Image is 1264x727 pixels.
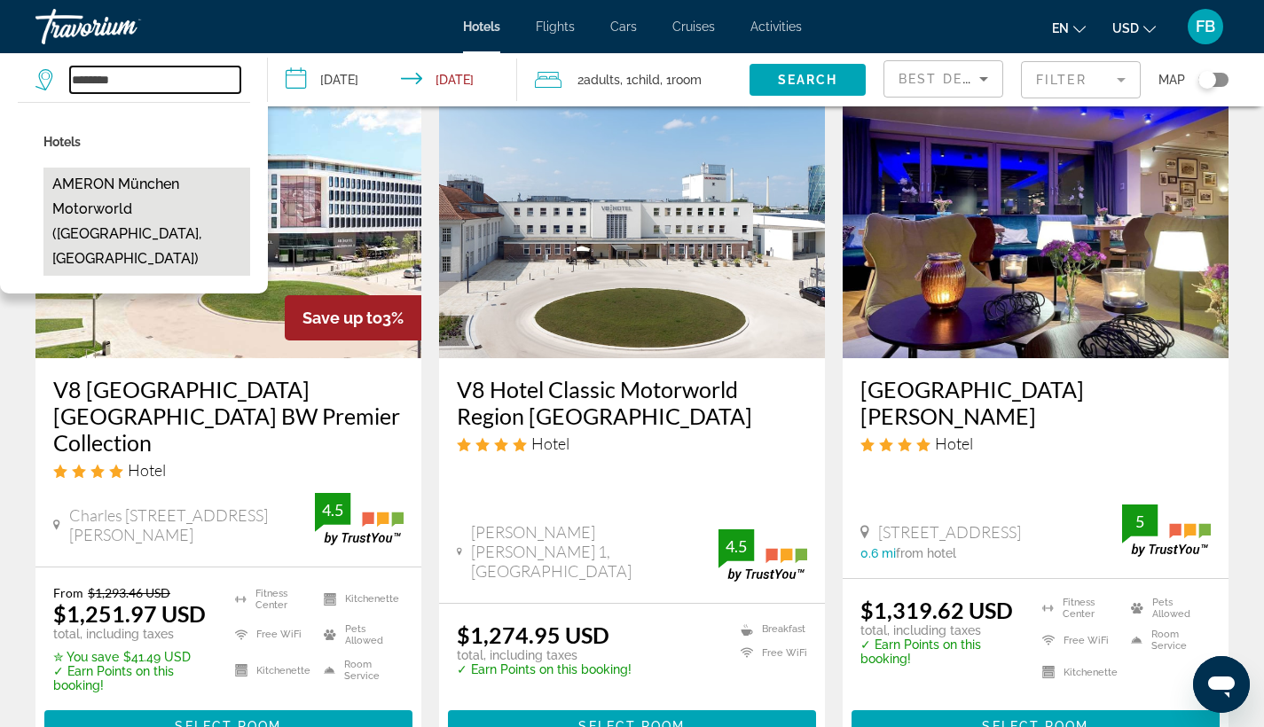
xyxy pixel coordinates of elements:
[610,20,637,34] a: Cars
[1112,15,1156,41] button: Change currency
[315,493,404,545] img: trustyou-badge.svg
[471,522,718,581] span: [PERSON_NAME] [PERSON_NAME] 1, [GEOGRAPHIC_DATA]
[315,621,404,648] li: Pets Allowed
[935,434,973,453] span: Hotel
[632,73,660,87] span: Child
[1052,21,1069,35] span: en
[53,650,213,664] p: $41.49 USD
[457,648,632,662] p: total, including taxes
[899,72,991,86] span: Best Deals
[268,53,518,106] button: Check-in date: Apr 19, 2026 Check-out date: Apr 24, 2026
[1182,8,1229,45] button: User Menu
[860,546,896,560] span: 0.6 mi
[536,20,575,34] a: Flights
[718,529,807,582] img: trustyou-badge.svg
[1122,511,1158,532] div: 5
[531,434,569,453] span: Hotel
[457,662,632,676] p: ✓ Earn Points on this booking!
[53,650,119,664] span: ✮ You save
[1052,15,1086,41] button: Change language
[750,64,866,96] button: Search
[1158,67,1185,92] span: Map
[457,376,807,429] a: V8 Hotel Classic Motorworld Region [GEOGRAPHIC_DATA]
[1122,629,1211,652] li: Room Service
[463,20,500,34] a: Hotels
[1033,661,1122,684] li: Kitchenette
[732,621,807,637] li: Breakfast
[750,20,802,34] a: Activities
[315,585,404,612] li: Kitchenette
[1185,72,1229,88] button: Toggle map
[672,20,715,34] a: Cruises
[285,295,421,340] div: 3%
[1122,504,1211,557] img: trustyou-badge.svg
[53,460,404,480] div: 4 star Hotel
[43,168,250,276] button: AMERON München Motorworld ([GEOGRAPHIC_DATA], [GEOGRAPHIC_DATA])
[1122,597,1211,620] li: Pets Allowed
[315,657,404,684] li: Room Service
[878,522,1021,542] span: [STREET_ADDRESS]
[457,621,609,648] ins: $1,274.95 USD
[69,505,315,544] span: Charles [STREET_ADDRESS][PERSON_NAME]
[53,600,206,627] ins: $1,251.97 USD
[577,67,620,92] span: 2
[778,73,838,87] span: Search
[732,645,807,661] li: Free WiFi
[315,499,350,520] div: 4.5
[860,623,1020,637] p: total, including taxes
[226,621,315,648] li: Free WiFi
[718,535,754,557] div: 4.5
[1196,18,1215,35] span: FB
[1033,597,1122,620] li: Fitness Center
[43,129,250,154] p: Hotels
[35,4,213,50] a: Travorium
[439,74,825,358] img: Hotel image
[1021,60,1141,99] button: Filter
[860,434,1211,453] div: 4 star Hotel
[1193,656,1250,713] iframe: Bouton de lancement de la fenêtre de messagerie
[860,637,1020,666] p: ✓ Earn Points on this booking!
[88,585,170,600] del: $1,293.46 USD
[896,546,956,560] span: from hotel
[517,53,750,106] button: Travelers: 2 adults, 1 child
[1112,21,1139,35] span: USD
[53,664,213,692] p: ✓ Earn Points on this booking!
[1033,629,1122,652] li: Free WiFi
[860,597,1013,623] ins: $1,319.62 USD
[660,67,702,92] span: , 1
[860,376,1211,429] a: [GEOGRAPHIC_DATA][PERSON_NAME]
[226,657,315,684] li: Kitchenette
[584,73,620,87] span: Adults
[457,434,807,453] div: 4 star Hotel
[620,67,660,92] span: , 1
[128,460,166,480] span: Hotel
[671,73,702,87] span: Room
[53,627,213,641] p: total, including taxes
[226,585,315,612] li: Fitness Center
[843,74,1229,358] img: Hotel image
[53,585,83,600] span: From
[302,309,382,327] span: Save up to
[53,376,404,456] a: V8 [GEOGRAPHIC_DATA] [GEOGRAPHIC_DATA] BW Premier Collection
[899,68,988,90] mat-select: Sort by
